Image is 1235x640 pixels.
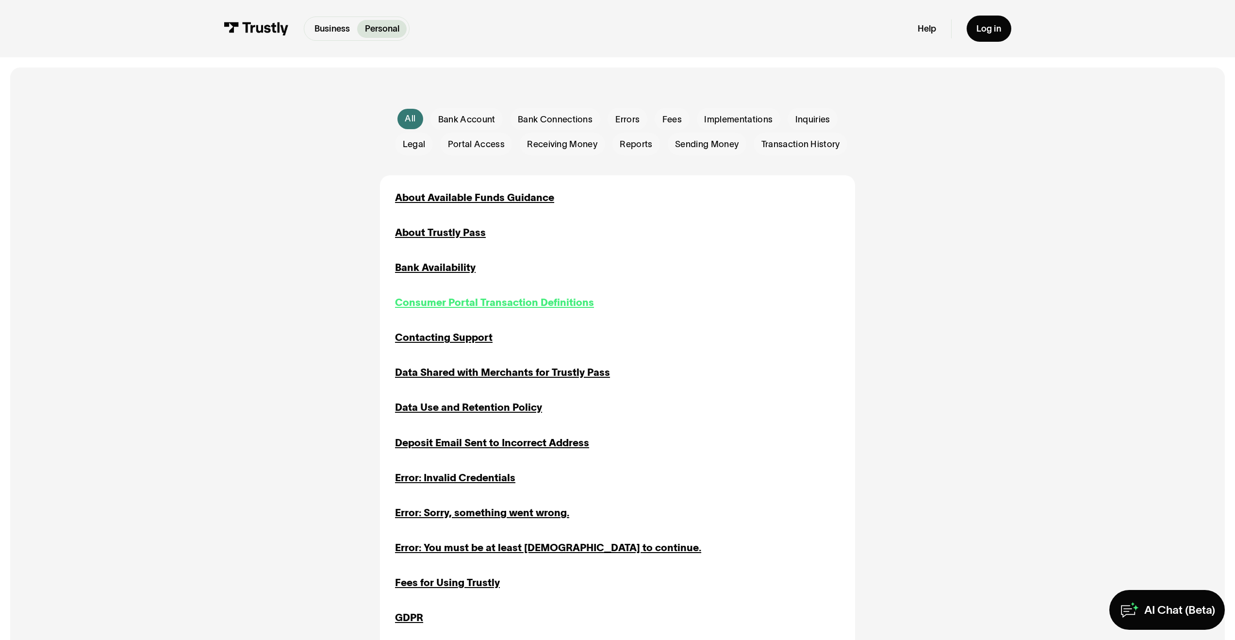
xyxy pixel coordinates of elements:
a: Help [918,23,936,34]
p: Business [314,22,350,35]
span: Legal [403,138,426,151]
div: Log in [976,23,1001,34]
span: Sending Money [675,138,739,151]
span: Implementations [704,114,773,126]
p: Personal [365,22,399,35]
span: Reports [620,138,652,151]
div: AI Chat (Beta) [1144,603,1215,617]
img: Trustly Logo [224,22,289,35]
a: AI Chat (Beta) [1109,590,1225,630]
a: About Available Funds Guidance [395,190,554,205]
a: Error: You must be at least [DEMOGRAPHIC_DATA] to continue. [395,540,701,556]
a: Log in [967,16,1011,42]
a: Contacting Support [395,330,493,345]
a: Bank Availability [395,260,476,275]
a: About Trustly Pass [395,225,486,240]
form: Email Form [380,108,855,155]
span: Errors [615,114,640,126]
a: Deposit Email Sent to Incorrect Address [395,436,589,451]
a: Error: Sorry, something went wrong. [395,505,569,521]
span: Portal Access [448,138,505,151]
a: Error: Invalid Credentials [395,471,515,486]
span: Transaction History [761,138,840,151]
div: All [405,113,415,125]
a: GDPR [395,610,423,625]
a: Personal [357,20,407,38]
span: Receiving Money [527,138,597,151]
span: Fees [662,114,682,126]
span: Bank Account [438,114,495,126]
a: Data Use and Retention Policy [395,400,542,415]
span: Inquiries [795,114,830,126]
a: Business [307,20,357,38]
a: Data Shared with Merchants for Trustly Pass [395,365,610,380]
a: All [397,109,423,129]
a: Consumer Portal Transaction Definitions [395,295,594,310]
a: Fees for Using Trustly [395,575,500,590]
span: Bank Connections [518,114,593,126]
